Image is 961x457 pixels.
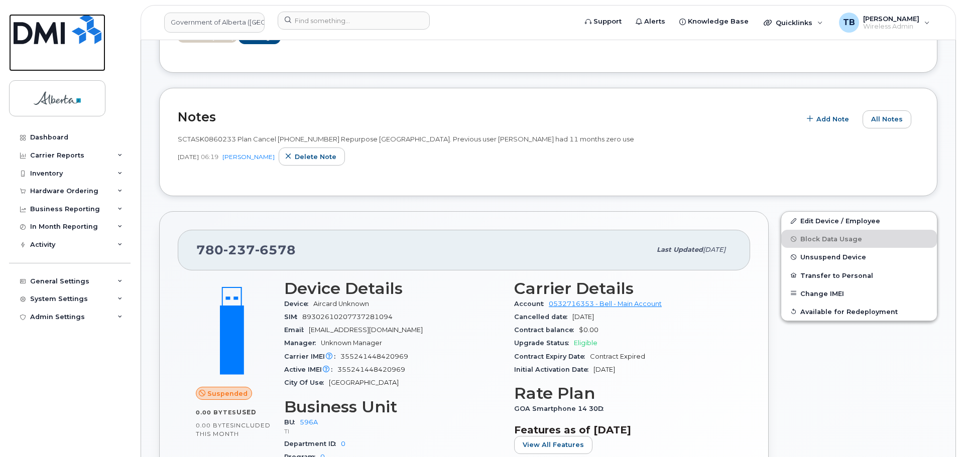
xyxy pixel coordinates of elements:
span: SCTASK0860233 Plan Cancel [PHONE_NUMBER] Repurpose [GEOGRAPHIC_DATA]. Previous user [PERSON_NAME]... [178,135,634,143]
h3: Carrier Details [514,279,732,297]
button: Add Note [800,110,858,128]
span: used [236,408,257,416]
div: Tami Betchuk [832,13,937,33]
span: Active IMEI [284,366,337,373]
span: [DATE] [572,313,594,321]
span: Department ID [284,440,341,447]
span: Last updated [657,246,703,253]
span: 355241448420969 [337,366,405,373]
a: 596A [300,418,318,426]
span: Add Note [816,114,849,124]
span: TB [843,17,855,29]
span: $0.00 [579,326,598,334]
span: Support [593,17,622,27]
span: 89302610207737281094 [302,313,393,321]
span: Carrier IMEI [284,353,340,360]
span: 06:19 [201,153,218,161]
span: Unknown Manager [321,339,382,347]
span: Available for Redeployment [800,308,898,315]
span: Unsuspend Device [800,253,866,261]
button: Unsuspend Device [781,248,937,266]
h3: Features as of [DATE] [514,424,732,436]
span: Delete note [295,152,336,162]
span: Contract Expiry Date [514,353,590,360]
span: Device [284,300,313,308]
span: 780 [196,242,296,257]
span: Quicklinks [776,19,812,27]
input: Find something... [278,12,430,30]
span: [DATE] [178,153,199,161]
span: Contract Expired [590,353,645,360]
span: City Of Use [284,379,329,386]
span: Eligible [574,339,597,347]
button: Transfer to Personal [781,266,937,284]
span: [EMAIL_ADDRESS][DOMAIN_NAME] [309,326,423,334]
h3: Device Details [284,279,502,297]
span: 0.00 Bytes [196,422,234,429]
span: 0.00 Bytes [196,409,236,416]
span: 237 [223,242,255,257]
span: All Notes [871,114,903,124]
span: [GEOGRAPHIC_DATA] [329,379,399,386]
button: Block Data Usage [781,230,937,248]
a: [PERSON_NAME] [222,153,275,161]
span: Manager [284,339,321,347]
button: View All Features [514,436,592,454]
span: Contract balance [514,326,579,334]
span: 6578 [255,242,296,257]
h3: Rate Plan [514,384,732,402]
span: Account [514,300,549,308]
h3: Business Unit [284,398,502,416]
span: Email [284,326,309,334]
a: Alerts [629,12,672,32]
span: [DATE] [703,246,726,253]
span: Wireless Admin [863,23,919,31]
a: 0532716353 - Bell - Main Account [549,300,662,308]
button: Available for Redeployment [781,302,937,321]
span: GOA Smartphone 14 30D [514,405,609,412]
span: Suspended [207,389,248,398]
a: Knowledge Base [672,12,756,32]
span: Initial Activation Date [514,366,593,373]
span: View All Features [523,440,584,449]
a: 0 [341,440,345,447]
span: Upgrade Status [514,339,574,347]
span: SIM [284,313,302,321]
button: Change IMEI [781,284,937,302]
div: Quicklinks [757,13,830,33]
a: Support [578,12,629,32]
span: [PERSON_NAME] [863,15,919,23]
p: TI [284,427,502,435]
span: Alerts [644,17,665,27]
h2: Notes [178,109,795,124]
span: 355241448420969 [340,353,408,360]
button: Delete note [279,147,345,166]
span: Knowledge Base [688,17,749,27]
a: Edit Device / Employee [781,212,937,230]
span: Aircard Unknown [313,300,369,308]
button: All Notes [863,110,911,128]
span: Cancelled date [514,313,572,321]
span: BU [284,418,300,426]
span: [DATE] [593,366,615,373]
a: Government of Alberta (GOA) [164,13,265,33]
